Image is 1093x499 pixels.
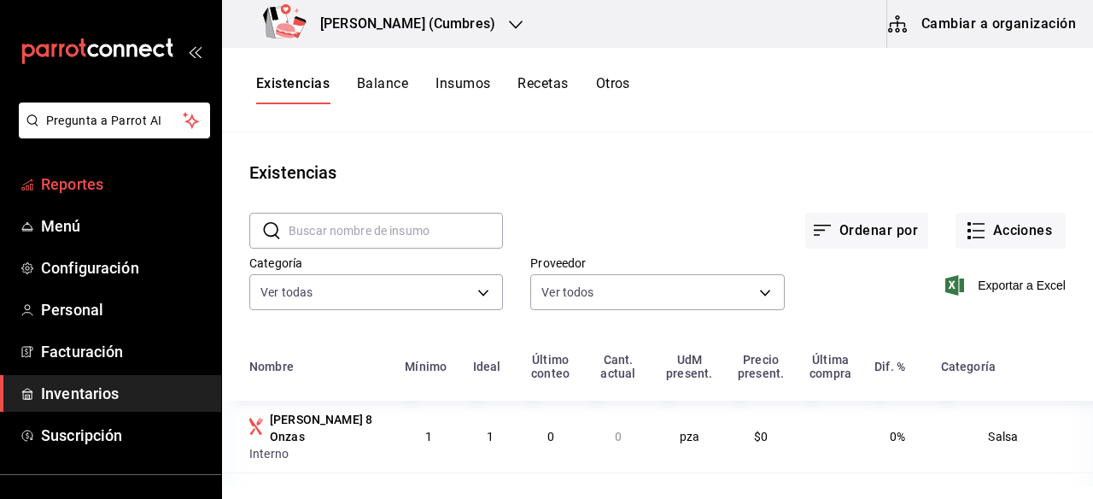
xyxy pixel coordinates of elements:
[289,214,503,248] input: Buscar nombre de insumo
[270,411,384,445] div: [PERSON_NAME] 8 Onzas
[256,75,330,104] button: Existencias
[41,340,207,363] span: Facturación
[653,401,725,473] td: pza
[249,160,336,185] div: Existencias
[425,430,432,443] span: 1
[874,360,905,373] div: Dif. %
[615,430,622,443] span: 0
[260,284,313,301] span: Ver todas
[593,353,643,380] div: Cant. actual
[19,103,210,138] button: Pregunta a Parrot AI
[357,75,408,104] button: Balance
[41,382,207,405] span: Inventarios
[46,112,184,130] span: Pregunta a Parrot AI
[890,430,905,443] span: 0%
[931,401,1093,473] td: Salsa
[735,353,786,380] div: Precio present.
[41,424,207,447] span: Suscripción
[256,75,630,104] div: navigation tabs
[941,360,996,373] div: Categoría
[807,353,854,380] div: Última compra
[517,75,568,104] button: Recetas
[249,360,294,373] div: Nombre
[249,418,263,435] svg: Insumo producido
[41,173,207,196] span: Reportes
[12,124,210,142] a: Pregunta a Parrot AI
[956,213,1066,249] button: Acciones
[487,430,494,443] span: 1
[596,75,630,104] button: Otros
[41,298,207,321] span: Personal
[249,445,384,462] div: Interno
[307,14,495,34] h3: [PERSON_NAME] (Cumbres)
[405,360,447,373] div: Mínimo
[41,214,207,238] span: Menú
[541,284,593,301] span: Ver todos
[754,430,768,443] span: $0
[435,75,490,104] button: Insumos
[41,256,207,279] span: Configuración
[663,353,715,380] div: UdM present.
[473,360,501,373] div: Ideal
[949,275,1066,296] button: Exportar a Excel
[547,430,554,443] span: 0
[805,213,928,249] button: Ordenar por
[188,44,202,58] button: open_drawer_menu
[530,257,784,269] label: Proveedor
[249,257,503,269] label: Categoría
[529,353,573,380] div: Último conteo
